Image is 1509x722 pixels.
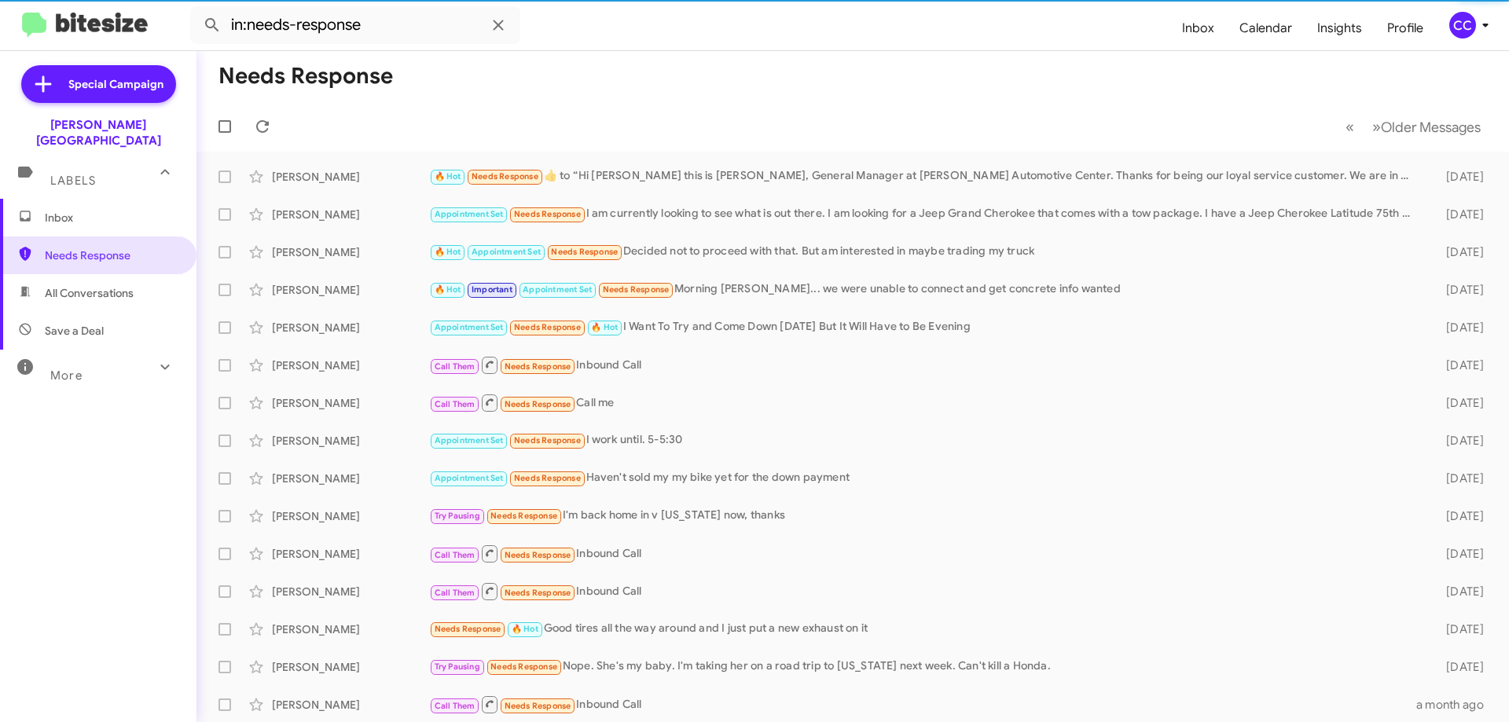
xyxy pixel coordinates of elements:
[514,322,581,332] span: Needs Response
[1436,12,1492,38] button: CC
[1421,207,1496,222] div: [DATE]
[429,431,1421,449] div: I work until. 5-5:30
[435,511,480,521] span: Try Pausing
[1449,12,1476,38] div: CC
[435,284,461,295] span: 🔥 Hot
[50,174,96,188] span: Labels
[429,167,1421,185] div: ​👍​ to “ Hi [PERSON_NAME] this is [PERSON_NAME], General Manager at [PERSON_NAME] Automotive Cent...
[591,322,618,332] span: 🔥 Hot
[1421,433,1496,449] div: [DATE]
[272,357,429,373] div: [PERSON_NAME]
[272,546,429,562] div: [PERSON_NAME]
[1421,584,1496,599] div: [DATE]
[490,662,557,672] span: Needs Response
[272,395,429,411] div: [PERSON_NAME]
[272,320,429,335] div: [PERSON_NAME]
[1305,5,1375,51] a: Insights
[505,588,571,598] span: Needs Response
[429,507,1421,525] div: I'm back home in v [US_STATE] now, thanks
[1421,508,1496,524] div: [DATE]
[429,318,1421,336] div: I Want To Try and Come Down [DATE] But It Will Have to Be Evening
[1346,117,1354,137] span: «
[45,210,178,225] span: Inbox
[435,171,461,181] span: 🔥 Hot
[435,588,475,598] span: Call Them
[514,209,581,219] span: Needs Response
[68,76,163,92] span: Special Campaign
[1169,5,1227,51] a: Inbox
[429,695,1416,714] div: Inbound Call
[45,247,178,263] span: Needs Response
[429,581,1421,601] div: Inbound Call
[429,544,1421,563] div: Inbound Call
[1421,546,1496,562] div: [DATE]
[190,6,520,44] input: Search
[1421,357,1496,373] div: [DATE]
[272,508,429,524] div: [PERSON_NAME]
[603,284,670,295] span: Needs Response
[429,280,1421,299] div: Morning [PERSON_NAME]... we were unable to connect and get concrete info wanted
[435,550,475,560] span: Call Them
[512,624,538,634] span: 🔥 Hot
[514,435,581,445] span: Needs Response
[45,285,134,301] span: All Conversations
[505,550,571,560] span: Needs Response
[1421,320,1496,335] div: [DATE]
[1375,5,1436,51] a: Profile
[272,169,429,185] div: [PERSON_NAME]
[435,435,504,445] span: Appointment Set
[429,469,1421,487] div: Haven't sold my my bike yet for the down payment
[429,658,1421,676] div: Nope. She's my baby. I'm taking her on a road trip to [US_STATE] next week. Can't kill a Honda.
[1421,282,1496,298] div: [DATE]
[505,399,571,409] span: Needs Response
[429,620,1421,638] div: Good tires all the way around and I just put a new exhaust on it
[45,323,104,339] span: Save a Deal
[429,355,1421,375] div: Inbound Call
[1421,395,1496,411] div: [DATE]
[1421,471,1496,486] div: [DATE]
[272,244,429,260] div: [PERSON_NAME]
[1421,244,1496,260] div: [DATE]
[435,624,501,634] span: Needs Response
[429,393,1421,412] div: Call me
[272,471,429,486] div: [PERSON_NAME]
[429,243,1421,261] div: Decided not to proceed with that. But am interested in maybe trading my truck
[272,433,429,449] div: [PERSON_NAME]
[435,361,475,372] span: Call Them
[429,205,1421,223] div: I am currently looking to see what is out there. I am looking for a Jeep Grand Cherokee that come...
[1227,5,1305,51] a: Calendar
[435,662,480,672] span: Try Pausing
[272,659,429,675] div: [PERSON_NAME]
[1381,119,1481,136] span: Older Messages
[1421,659,1496,675] div: [DATE]
[505,701,571,711] span: Needs Response
[472,171,538,181] span: Needs Response
[435,701,475,711] span: Call Them
[1416,697,1496,713] div: a month ago
[218,64,393,89] h1: Needs Response
[1421,169,1496,185] div: [DATE]
[505,361,571,372] span: Needs Response
[1421,621,1496,637] div: [DATE]
[272,697,429,713] div: [PERSON_NAME]
[551,247,618,257] span: Needs Response
[272,621,429,637] div: [PERSON_NAME]
[435,322,504,332] span: Appointment Set
[472,284,512,295] span: Important
[1363,111,1490,143] button: Next
[523,284,592,295] span: Appointment Set
[435,399,475,409] span: Call Them
[1336,111,1364,143] button: Previous
[272,584,429,599] div: [PERSON_NAME]
[435,247,461,257] span: 🔥 Hot
[472,247,541,257] span: Appointment Set
[1337,111,1490,143] nav: Page navigation example
[435,209,504,219] span: Appointment Set
[490,511,557,521] span: Needs Response
[50,368,83,383] span: More
[1372,117,1381,137] span: »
